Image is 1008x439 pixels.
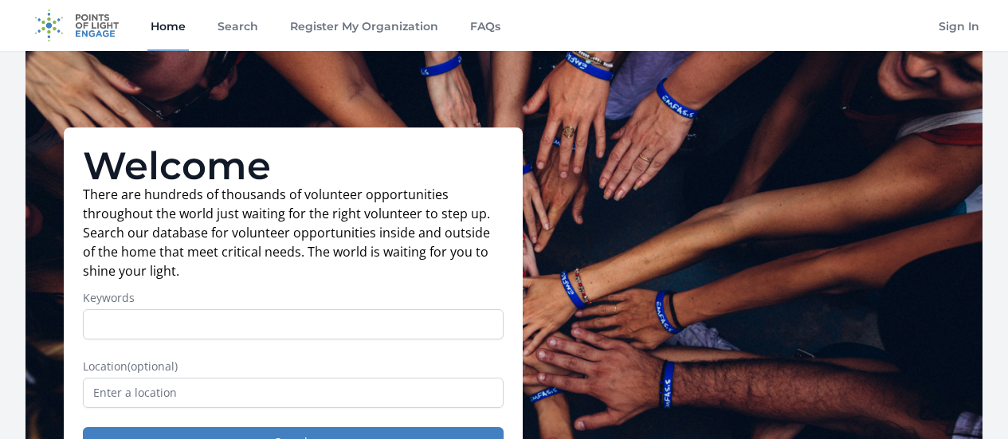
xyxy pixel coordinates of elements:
[127,359,178,374] span: (optional)
[83,359,504,374] label: Location
[83,290,504,306] label: Keywords
[83,147,504,185] h1: Welcome
[83,185,504,280] p: There are hundreds of thousands of volunteer opportunities throughout the world just waiting for ...
[83,378,504,408] input: Enter a location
